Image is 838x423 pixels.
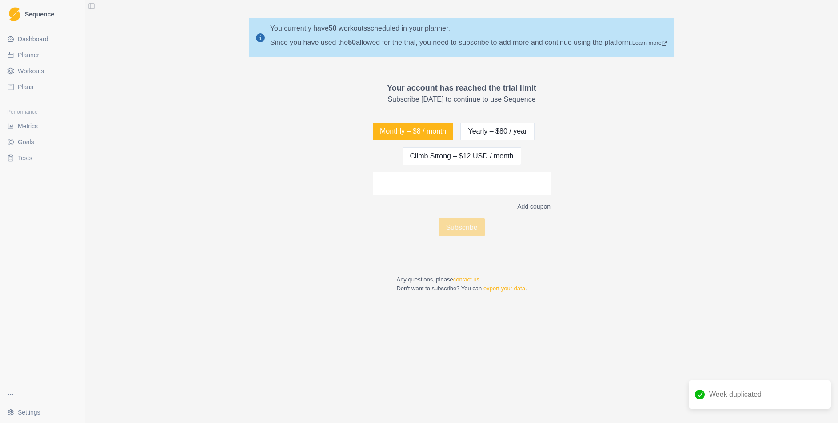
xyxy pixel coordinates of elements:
a: Workouts [4,64,81,78]
p: Your account has reached the trial limit [387,82,536,94]
span: Plans [18,83,33,91]
a: Dashboard [4,32,81,46]
p: Subscribe [DATE] to continue to use Sequence [387,94,536,105]
a: Metrics [4,119,81,133]
a: Learn more [632,40,667,46]
p: You currently have workouts scheduled in your planner. [270,23,450,34]
span: 50 [348,39,356,46]
p: Add coupon [517,202,551,211]
span: Workouts [18,67,44,75]
span: Tests [18,154,32,162]
span: Goals [18,138,34,146]
iframe: Secure card payment input frame [380,179,543,188]
button: Subscribe [439,218,484,236]
a: Tests [4,151,81,165]
span: Metrics [18,122,38,130]
button: Monthly – $8 / month [373,123,453,140]
span: 50 [329,24,337,32]
div: Since you have used the allowed for the trial, you need to subscribe to add more and continue usi... [270,37,667,48]
span: Sequence [25,11,54,17]
img: Logo [9,7,20,22]
button: Settings [4,405,81,419]
p: Don't want to subscribe? You can . [396,284,527,293]
a: contact us [453,276,479,283]
a: Planner [4,48,81,62]
button: Climb Strong – $12 USD / month [403,147,521,165]
div: Performance [4,105,81,119]
span: Dashboard [18,35,48,43]
a: Plans [4,80,81,94]
p: Any questions, please . [396,275,527,284]
div: Week duplicated [689,380,831,409]
button: Yearly – $80 / year [460,123,535,140]
a: LogoSequence [4,4,81,25]
span: Planner [18,51,39,59]
a: Goals [4,135,81,149]
a: export your data [483,285,525,292]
